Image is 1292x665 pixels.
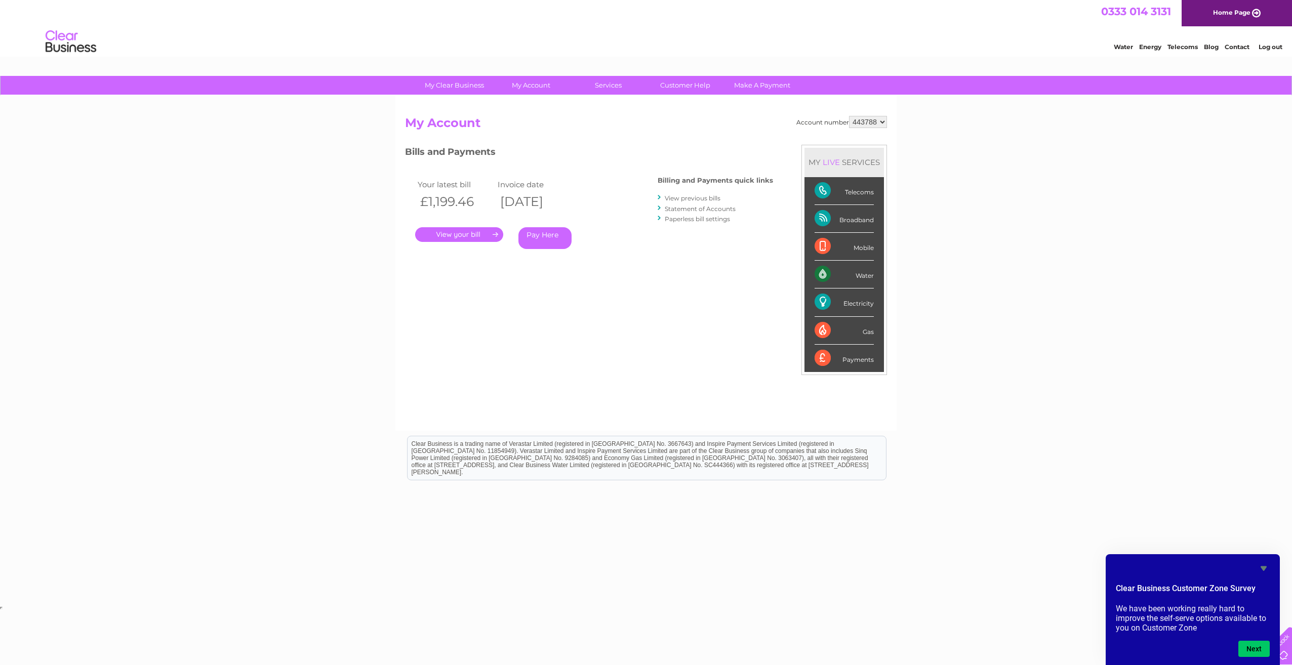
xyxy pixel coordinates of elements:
a: Services [567,76,650,95]
a: Statement of Accounts [665,205,736,213]
th: £1,199.46 [415,191,495,212]
a: Customer Help [643,76,727,95]
img: logo.png [45,26,97,57]
h2: Clear Business Customer Zone Survey [1116,583,1270,600]
h3: Bills and Payments [405,145,773,162]
div: Electricity [815,288,874,316]
div: Gas [815,317,874,345]
a: Log out [1259,43,1282,51]
a: My Account [490,76,573,95]
div: Clear Business Customer Zone Survey [1116,562,1270,657]
div: Telecoms [815,177,874,205]
div: Mobile [815,233,874,261]
div: MY SERVICES [804,148,884,177]
div: Water [815,261,874,288]
a: 0333 014 3131 [1101,5,1171,18]
td: Your latest bill [415,178,495,191]
div: LIVE [821,157,842,167]
a: Water [1114,43,1133,51]
td: Invoice date [495,178,575,191]
a: View previous bills [665,194,720,202]
a: My Clear Business [413,76,496,95]
div: Payments [815,345,874,372]
h2: My Account [405,116,887,135]
a: Paperless bill settings [665,215,730,223]
a: Telecoms [1167,43,1198,51]
a: Contact [1225,43,1249,51]
div: Account number [796,116,887,128]
a: Pay Here [518,227,572,249]
div: Clear Business is a trading name of Verastar Limited (registered in [GEOGRAPHIC_DATA] No. 3667643... [408,6,886,49]
h4: Billing and Payments quick links [658,177,773,184]
div: Broadband [815,205,874,233]
a: Energy [1139,43,1161,51]
a: Make A Payment [720,76,804,95]
p: We have been working really hard to improve the self-serve options available to you on Customer Zone [1116,604,1270,633]
a: . [415,227,503,242]
a: Blog [1204,43,1219,51]
button: Hide survey [1258,562,1270,574]
button: Next question [1238,641,1270,657]
th: [DATE] [495,191,575,212]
